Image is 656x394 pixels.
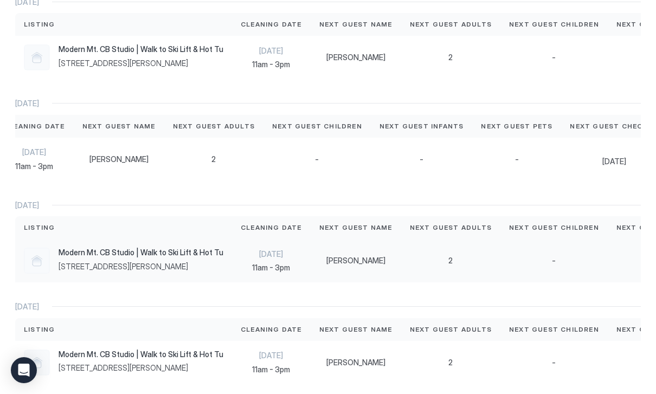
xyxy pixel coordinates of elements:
span: [PERSON_NAME] [326,53,385,62]
span: Next Guest Infants [380,121,464,131]
span: 11am - 3pm [241,60,302,69]
span: Listing [24,325,55,334]
span: Cleaning Date [241,325,302,334]
span: Listing [24,223,55,232]
span: Next Guest Adults [173,121,255,131]
span: [DATE] [15,302,39,312]
span: Next Guest Adults [410,325,492,334]
span: Listing [24,20,55,29]
span: Next Guest Name [82,121,156,131]
span: Next Guest Adults [410,20,492,29]
span: [DATE] [241,249,302,259]
span: Next Guest Name [319,325,393,334]
span: - [552,53,556,62]
span: 2 [211,154,216,164]
span: [PERSON_NAME] [326,256,385,266]
span: [STREET_ADDRESS][PERSON_NAME] [59,363,223,373]
span: Next Guest Children [272,121,362,131]
span: - [552,358,556,367]
span: Next Guest Children [509,20,599,29]
span: [DATE] [241,46,302,56]
span: Modern Mt. CB Studio | Walk to Ski Lift & Hot Tub! [59,248,223,257]
span: 11am - 3pm [241,263,302,273]
span: Cleaning Date [241,223,302,232]
span: Next Guest Pets [481,121,552,131]
span: [STREET_ADDRESS][PERSON_NAME] [59,59,223,68]
span: [DATE] [241,351,302,360]
span: Cleaning Date [241,20,302,29]
span: - [315,154,319,164]
span: Next Guest Name [319,223,393,232]
span: Cleaning Date [4,121,65,131]
span: Next Guest Name [319,20,393,29]
span: Modern Mt. CB Studio | Walk to Ski Lift & Hot Tub! [59,350,223,359]
span: - [515,154,519,164]
span: Next Guest Adults [410,223,492,232]
span: 2 [448,53,453,62]
span: [PERSON_NAME] [326,358,385,367]
span: Next Guest Children [509,223,599,232]
span: [DATE] [4,147,65,157]
span: Modern Mt. CB Studio | Walk to Ski Lift & Hot Tub! [59,44,223,54]
span: 2 [448,358,453,367]
span: - [420,154,423,164]
span: Next Guest Children [509,325,599,334]
span: - [552,256,556,266]
span: [DATE] [15,201,39,210]
span: [DATE] [15,99,39,108]
span: [STREET_ADDRESS][PERSON_NAME] [59,262,223,272]
span: [PERSON_NAME] [89,154,149,164]
span: 11am - 3pm [241,365,302,374]
div: Open Intercom Messenger [11,357,37,383]
span: 2 [448,256,453,266]
span: 11am - 3pm [4,162,65,171]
